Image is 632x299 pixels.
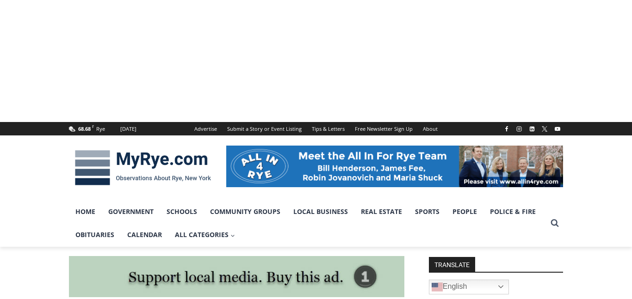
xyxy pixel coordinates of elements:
[432,281,443,293] img: en
[69,200,546,247] nav: Primary Navigation
[354,200,409,223] a: Real Estate
[96,125,105,133] div: Rye
[287,200,354,223] a: Local Business
[483,200,542,223] a: Police & Fire
[69,223,121,246] a: Obituaries
[226,146,563,187] img: All in for Rye
[160,200,204,223] a: Schools
[78,125,91,132] span: 68.68
[120,125,136,133] div: [DATE]
[307,122,350,135] a: Tips & Letters
[539,123,550,134] a: X
[409,200,446,223] a: Sports
[69,256,404,298] img: support local media, buy this ad
[69,200,102,223] a: Home
[527,123,538,134] a: Linkedin
[189,122,443,135] nav: Secondary Navigation
[429,280,509,294] a: English
[102,200,160,223] a: Government
[121,223,168,246] a: Calendar
[429,257,475,272] strong: TRANSLATE
[69,144,217,192] img: MyRye.com
[168,223,242,246] a: All Categories
[501,123,512,134] a: Facebook
[514,123,525,134] a: Instagram
[446,200,483,223] a: People
[222,122,307,135] a: Submit a Story or Event Listing
[418,122,443,135] a: About
[175,230,235,240] span: All Categories
[546,215,563,232] button: View Search Form
[92,124,94,129] span: F
[350,122,418,135] a: Free Newsletter Sign Up
[204,200,287,223] a: Community Groups
[189,122,222,135] a: Advertise
[552,123,563,134] a: YouTube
